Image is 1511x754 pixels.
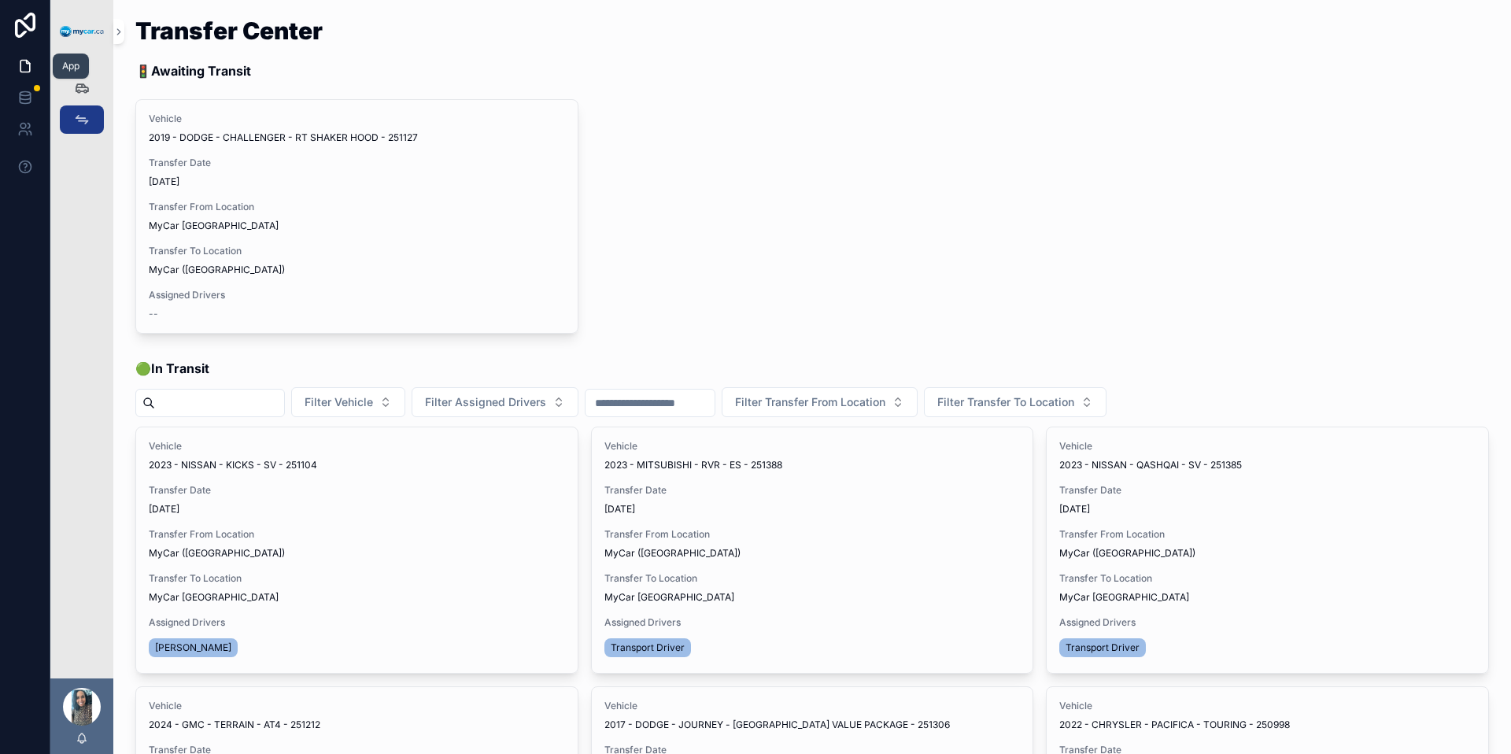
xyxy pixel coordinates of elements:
span: Filter Vehicle [305,394,373,410]
span: 2023 - MITSUBISHI - RVR - ES - 251388 [604,459,782,471]
span: Vehicle [149,113,565,125]
span: MyCar [GEOGRAPHIC_DATA] [149,220,279,232]
a: Vehicle2023 - NISSAN - KICKS - SV - 251104Transfer Date[DATE]Transfer From LocationMyCar ([GEOGRA... [135,427,578,674]
span: Assigned Drivers [149,616,565,629]
p: 🚦 [135,61,323,80]
span: MyCar ([GEOGRAPHIC_DATA]) [149,547,285,560]
button: Select Button [722,387,918,417]
span: Transfer To Location [1059,572,1476,585]
div: scrollable content [50,63,113,154]
span: Transfer Date [604,484,1021,497]
a: Vehicle2023 - NISSAN - QASHQAI - SV - 251385Transfer Date[DATE]Transfer From LocationMyCar ([GEOG... [1046,427,1489,674]
span: Transfer To Location [149,245,565,257]
span: -- [149,308,158,320]
span: MyCar ([GEOGRAPHIC_DATA]) [604,547,741,560]
span: Filter Transfer From Location [735,394,885,410]
span: Vehicle [149,700,565,712]
span: 🟢 [135,359,209,378]
span: 2024 - GMC - TERRAIN - AT4 - 251212 [149,719,320,731]
span: MyCar [GEOGRAPHIC_DATA] [149,591,279,604]
span: MyCar ([GEOGRAPHIC_DATA]) [149,264,285,276]
span: [DATE] [149,503,565,516]
button: Select Button [924,387,1106,417]
span: [PERSON_NAME] [155,641,231,654]
span: Assigned Drivers [1059,616,1476,629]
span: Assigned Drivers [604,616,1021,629]
span: Vehicle [604,440,1021,453]
img: App logo [60,26,104,38]
span: Vehicle [1059,440,1476,453]
span: [DATE] [149,176,565,188]
a: Vehicle2019 - DODGE - CHALLENGER - RT SHAKER HOOD - 251127Transfer Date[DATE]Transfer From Locati... [135,99,578,334]
span: Vehicle [1059,700,1476,712]
span: Transfer From Location [604,528,1021,541]
strong: In Transit [151,360,209,376]
span: MyCar [GEOGRAPHIC_DATA] [604,591,734,604]
span: 2017 - DODGE - JOURNEY - [GEOGRAPHIC_DATA] VALUE PACKAGE - 251306 [604,719,950,731]
span: Transfer To Location [149,572,565,585]
span: [DATE] [1059,503,1476,516]
span: MyCar ([GEOGRAPHIC_DATA]) [1059,547,1195,560]
span: Transfer From Location [149,528,565,541]
span: Assigned Drivers [149,289,565,301]
div: App [62,60,79,72]
h1: Transfer Center [135,19,323,43]
span: 2019 - DODGE - CHALLENGER - RT SHAKER HOOD - 251127 [149,131,418,144]
span: Transport Driver [1066,641,1140,654]
span: Transport Driver [611,641,685,654]
strong: Awaiting Transit [151,63,251,79]
button: Select Button [412,387,578,417]
span: Transfer Date [1059,484,1476,497]
span: 2022 - CHRYSLER - PACIFICA - TOURING - 250998 [1059,719,1290,731]
span: Transfer From Location [149,201,565,213]
span: Transfer From Location [1059,528,1476,541]
button: Select Button [291,387,405,417]
span: 2023 - NISSAN - QASHQAI - SV - 251385 [1059,459,1242,471]
span: 2023 - NISSAN - KICKS - SV - 251104 [149,459,317,471]
span: Transfer Date [149,157,565,169]
span: [DATE] [604,503,1021,516]
span: Transfer To Location [604,572,1021,585]
span: Filter Assigned Drivers [425,394,546,410]
span: Vehicle [604,700,1021,712]
a: Vehicle2023 - MITSUBISHI - RVR - ES - 251388Transfer Date[DATE]Transfer From LocationMyCar ([GEOG... [591,427,1034,674]
span: Filter Transfer To Location [937,394,1074,410]
span: Transfer Date [149,484,565,497]
span: Vehicle [149,440,565,453]
span: MyCar [GEOGRAPHIC_DATA] [1059,591,1189,604]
